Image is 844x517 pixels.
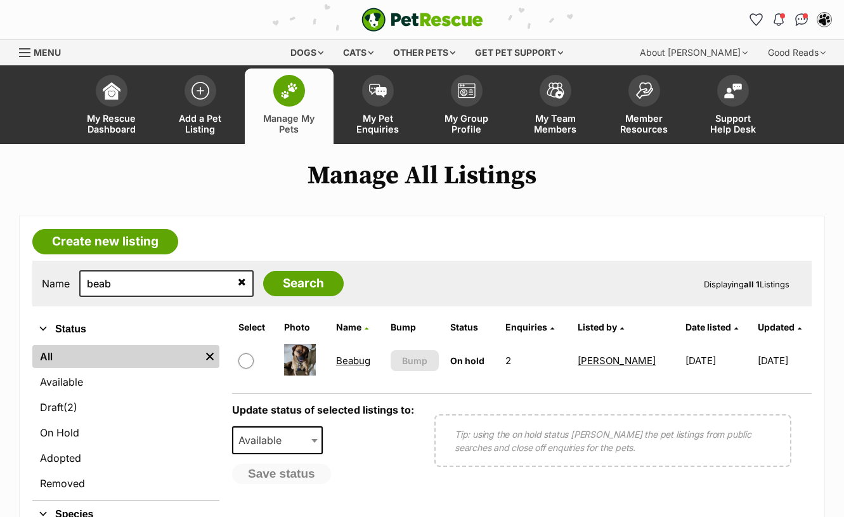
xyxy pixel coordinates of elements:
[32,421,219,444] a: On Hold
[505,322,547,332] span: translation missing: en.admin.listings.index.attributes.enquiries
[500,339,571,383] td: 2
[774,13,784,26] img: notifications-46538b983faf8c2785f20acdc204bb7945ddae34d4c08c2a6579f10ce5e182be.svg
[334,40,382,65] div: Cats
[261,113,318,134] span: Manage My Pets
[724,83,742,98] img: help-desk-icon-fdf02630f3aa405de69fd3d07c3f3aa587a6932b1a1747fa1d2bba05be0121f9.svg
[349,113,406,134] span: My Pet Enquiries
[689,69,777,144] a: Support Help Desk
[63,400,77,415] span: (2)
[791,10,812,30] a: Conversations
[245,69,334,144] a: Manage My Pets
[744,279,760,289] strong: all 1
[795,13,808,26] img: chat-41dd97257d64d25036548639549fe6c8038ab92f7586957e7f3b1b290dea8141.svg
[32,345,200,368] a: All
[455,428,771,454] p: Tip: using the on hold status [PERSON_NAME] the pet listings from public searches and close off e...
[369,84,387,98] img: pet-enquiries-icon-7e3ad2cf08bfb03b45e93fb7055b45f3efa6380592205ae92323e6603595dc1f.svg
[232,426,323,454] span: Available
[578,322,624,332] a: Listed by
[32,447,219,469] a: Adopted
[32,370,219,393] a: Available
[466,40,572,65] div: Get pet support
[19,40,70,63] a: Menu
[814,10,834,30] button: My account
[361,8,483,32] img: logo-e224e6f780fb5917bec1dbf3a21bbac754714ae5b6737aabdf751b685950b380.svg
[83,113,140,134] span: My Rescue Dashboard
[32,472,219,495] a: Removed
[336,322,361,332] span: Name
[232,464,331,484] button: Save status
[279,317,330,337] th: Photo
[391,350,439,371] button: Bump
[336,355,370,367] a: Beabug
[232,403,414,416] label: Update status of selected listings to:
[758,339,810,383] td: [DATE]
[758,322,795,332] span: Updated
[450,355,484,366] span: On hold
[172,113,229,134] span: Add a Pet Listing
[32,321,219,337] button: Status
[34,47,61,58] span: Menu
[67,69,156,144] a: My Rescue Dashboard
[361,8,483,32] a: PetRescue
[200,345,219,368] a: Remove filter
[746,10,834,30] ul: Account quick links
[386,317,444,337] th: Bump
[600,69,689,144] a: Member Resources
[746,10,766,30] a: Favourites
[384,40,464,65] div: Other pets
[282,40,332,65] div: Dogs
[704,279,789,289] span: Displaying Listings
[156,69,245,144] a: Add a Pet Listing
[578,322,617,332] span: Listed by
[616,113,673,134] span: Member Resources
[505,322,554,332] a: Enquiries
[680,339,756,383] td: [DATE]
[402,354,427,367] span: Bump
[334,69,422,144] a: My Pet Enquiries
[336,322,368,332] a: Name
[32,343,219,500] div: Status
[103,82,120,100] img: dashboard-icon-eb2f2d2d3e046f16d808141f083e7271f6b2e854fb5c12c21221c1fb7104beca.svg
[422,69,511,144] a: My Group Profile
[445,317,499,337] th: Status
[192,82,209,100] img: add-pet-listing-icon-0afa8454b4691262ce3f59096e99ab1cd57d4a30225e0717b998d2c9b9846f56.svg
[32,396,219,419] a: Draft
[769,10,789,30] button: Notifications
[32,229,178,254] a: Create new listing
[233,431,294,449] span: Available
[578,355,656,367] a: [PERSON_NAME]
[511,69,600,144] a: My Team Members
[527,113,584,134] span: My Team Members
[233,317,278,337] th: Select
[759,40,834,65] div: Good Reads
[547,82,564,99] img: team-members-icon-5396bd8760b3fe7c0b43da4ab00e1e3bb1a5d9ba89233759b79545d2d3fc5d0d.svg
[704,113,762,134] span: Support Help Desk
[685,322,731,332] span: Date listed
[263,271,344,296] input: Search
[438,113,495,134] span: My Group Profile
[458,83,476,98] img: group-profile-icon-3fa3cf56718a62981997c0bc7e787c4b2cf8bcc04b72c1350f741eb67cf2f40e.svg
[42,278,70,289] label: Name
[635,82,653,99] img: member-resources-icon-8e73f808a243e03378d46382f2149f9095a855e16c252ad45f914b54edf8863c.svg
[685,322,738,332] a: Date listed
[631,40,756,65] div: About [PERSON_NAME]
[758,322,802,332] a: Updated
[280,82,298,99] img: manage-my-pets-icon-02211641906a0b7f246fdf0571729dbe1e7629f14944591b6c1af311fb30b64b.svg
[818,13,831,26] img: Lynda Smith profile pic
